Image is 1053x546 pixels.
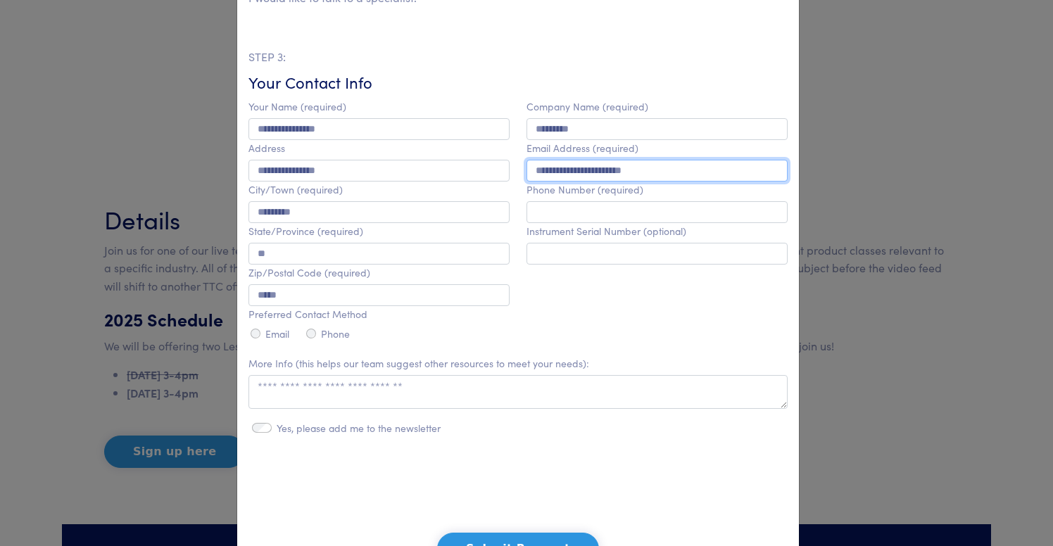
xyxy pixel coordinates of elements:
[248,357,589,369] label: More Info (this helps our team suggest other resources to meet your needs):
[277,422,441,434] label: Yes, please add me to the newsletter
[248,72,788,94] h6: Your Contact Info
[248,184,343,196] label: City/Town (required)
[265,328,289,340] label: Email
[248,225,363,237] label: State/Province (required)
[248,142,285,154] label: Address
[526,225,686,237] label: Instrument Serial Number (optional)
[411,464,625,519] iframe: reCAPTCHA
[248,101,346,113] label: Your Name (required)
[321,328,350,340] label: Phone
[248,308,367,320] label: Preferred Contact Method
[248,267,370,279] label: Zip/Postal Code (required)
[526,101,648,113] label: Company Name (required)
[526,184,643,196] label: Phone Number (required)
[526,142,638,154] label: Email Address (required)
[248,48,788,66] p: STEP 3:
